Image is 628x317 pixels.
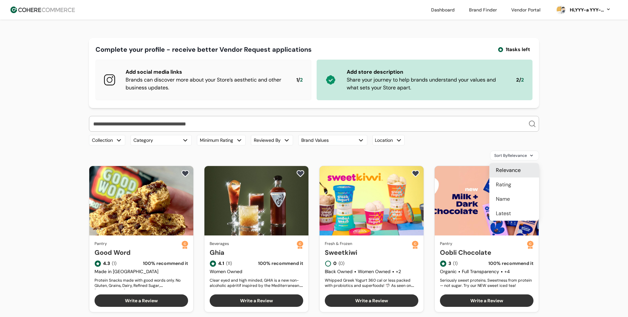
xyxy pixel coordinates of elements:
div: Share your journey to help brands understand your values and what sets your Store apart. [347,76,506,92]
span: 2 [300,76,303,84]
img: Cohere Logo [10,7,75,13]
span: Rating [496,181,511,189]
button: add to favorite [410,169,421,178]
span: Latest [496,210,511,217]
span: / [519,76,521,84]
button: Write a Review [325,294,418,307]
div: Brands can discover more about your Store’s aesthetic and other business updates. [126,76,286,92]
a: Sweetkiwi [325,248,412,257]
span: 2 [516,76,519,84]
button: add to favorite [295,169,306,178]
a: Good Word [95,248,182,257]
a: Ghia [210,248,297,257]
a: Oobli Chocolate [440,248,527,257]
div: Add store description [347,68,506,76]
svg: 0 percent [556,5,566,15]
div: Add social media links [126,68,286,76]
button: Write a Review [95,294,188,307]
div: Complete your profile - receive better Vendor Request applications [96,45,312,54]
span: 1 tasks left [506,46,530,53]
span: Sort By Relevance [494,153,527,158]
span: 2 [521,76,524,84]
span: Relevance [496,166,521,174]
button: Hi,YYY-a YYY-aa [568,7,611,13]
span: / [298,76,300,84]
span: Name [496,195,510,203]
span: 1 [296,76,298,84]
div: Hi, YYY-a YYY-aa [568,7,604,13]
button: add to favorite [180,169,191,178]
button: Write a Review [440,294,533,307]
button: Write a Review [210,294,303,307]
